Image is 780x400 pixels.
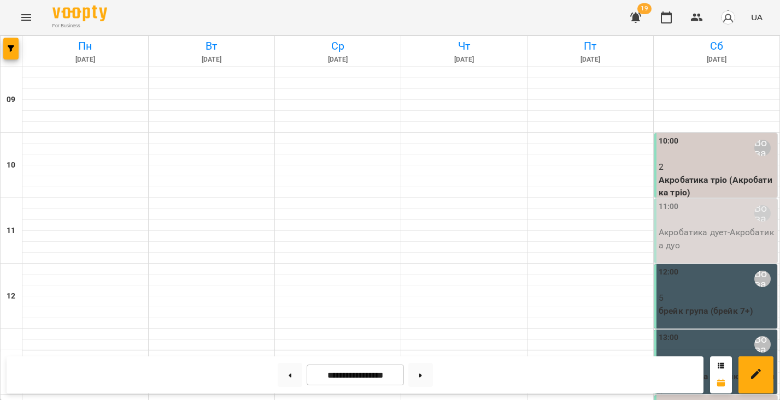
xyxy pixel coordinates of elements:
h6: [DATE] [150,55,273,65]
div: Вова [754,336,771,353]
p: 2 [659,160,775,174]
label: 11:00 [659,201,679,213]
p: 5 [659,291,775,305]
h6: 10 [7,159,15,171]
span: UA [751,11,763,23]
div: Вова [754,271,771,287]
p: Акробатика дует - Акробатика дуо [659,226,775,252]
h6: 11 [7,225,15,237]
img: Voopty Logo [52,5,107,21]
h6: Ср [277,38,399,55]
label: 13:00 [659,332,679,344]
h6: [DATE] [277,55,399,65]
h6: Чт [403,38,525,55]
div: Вова [754,140,771,156]
p: Акробатика тріо (Акробатика тріо) [659,174,775,199]
div: Вова [754,205,771,222]
button: Menu [13,4,39,31]
h6: Пт [529,38,652,55]
img: avatar_s.png [720,10,736,25]
h6: 09 [7,94,15,106]
h6: Вт [150,38,273,55]
h6: [DATE] [24,55,146,65]
h6: Сб [655,38,778,55]
button: UA [747,7,767,27]
h6: [DATE] [655,55,778,65]
label: 12:00 [659,266,679,278]
h6: 12 [7,290,15,302]
span: For Business [52,22,107,29]
h6: [DATE] [403,55,525,65]
span: 19 [637,3,652,14]
h6: [DATE] [529,55,652,65]
p: брейк група (брейк 7+) [659,305,775,318]
h6: Пн [24,38,146,55]
label: 10:00 [659,135,679,147]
